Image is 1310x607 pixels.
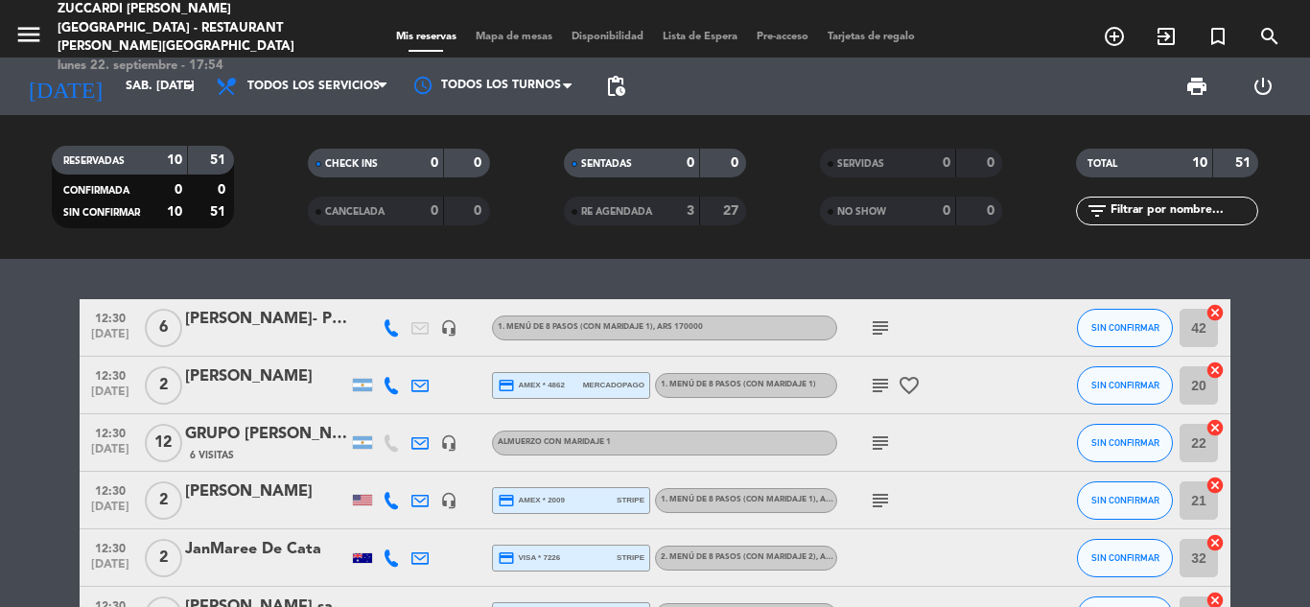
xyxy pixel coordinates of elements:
[167,205,182,219] strong: 10
[653,323,703,331] span: , ARS 170000
[431,156,438,170] strong: 0
[661,496,866,503] span: 1. MENÚ DE 8 PASOS (con maridaje 1)
[661,381,816,388] span: 1. MENÚ DE 8 PASOS (con maridaje 1)
[987,156,998,170] strong: 0
[687,156,694,170] strong: 0
[1088,159,1117,169] span: TOTAL
[386,32,466,42] span: Mis reservas
[617,551,644,564] span: stripe
[325,207,385,217] span: CANCELADA
[185,364,348,389] div: [PERSON_NAME]
[869,374,892,397] i: subject
[687,204,694,218] strong: 3
[86,306,134,328] span: 12:30
[1091,380,1159,390] span: SIN CONFIRMAR
[1109,200,1257,222] input: Filtrar por nombre...
[1091,437,1159,448] span: SIN CONFIRMAR
[86,536,134,558] span: 12:30
[145,481,182,520] span: 2
[1103,25,1126,48] i: add_circle_outline
[1205,476,1225,495] i: cancel
[145,539,182,577] span: 2
[869,432,892,455] i: subject
[869,489,892,512] i: subject
[987,204,998,218] strong: 0
[581,159,632,169] span: SENTADAS
[583,379,644,391] span: mercadopago
[178,75,201,98] i: arrow_drop_down
[1091,322,1159,333] span: SIN CONFIRMAR
[498,549,560,567] span: visa * 7226
[869,316,892,339] i: subject
[1206,25,1229,48] i: turned_in_not
[86,479,134,501] span: 12:30
[218,183,229,197] strong: 0
[440,492,457,509] i: headset_mic
[86,363,134,385] span: 12:30
[1205,303,1225,322] i: cancel
[210,205,229,219] strong: 51
[816,553,866,561] span: , ARS 230000
[661,553,866,561] span: 2. MENÚ DE 8 PASOS (con maridaje 2)
[14,20,43,49] i: menu
[1077,481,1173,520] button: SIN CONFIRMAR
[63,156,125,166] span: RESERVADAS
[1185,75,1208,98] span: print
[1091,552,1159,563] span: SIN CONFIRMAR
[14,20,43,56] button: menu
[185,479,348,504] div: [PERSON_NAME]
[63,186,129,196] span: CONFIRMADA
[1077,424,1173,462] button: SIN CONFIRMAR
[14,65,116,107] i: [DATE]
[498,377,515,394] i: credit_card
[86,328,134,350] span: [DATE]
[1192,156,1207,170] strong: 10
[86,385,134,408] span: [DATE]
[837,159,884,169] span: SERVIDAS
[145,424,182,462] span: 12
[653,32,747,42] span: Lista de Espera
[818,32,924,42] span: Tarjetas de regalo
[145,366,182,405] span: 2
[581,207,652,217] span: RE AGENDADA
[498,377,565,394] span: amex * 4862
[185,537,348,562] div: JanMaree De Cata
[58,57,314,76] div: lunes 22. septiembre - 17:54
[431,204,438,218] strong: 0
[190,448,234,463] span: 6 Visitas
[440,434,457,452] i: headset_mic
[86,558,134,580] span: [DATE]
[498,492,565,509] span: amex * 2009
[86,501,134,523] span: [DATE]
[210,153,229,167] strong: 51
[498,492,515,509] i: credit_card
[723,204,742,218] strong: 27
[1205,533,1225,552] i: cancel
[562,32,653,42] span: Disponibilidad
[617,494,644,506] span: stripe
[747,32,818,42] span: Pre-acceso
[247,80,380,93] span: Todos los servicios
[63,208,140,218] span: SIN CONFIRMAR
[943,156,950,170] strong: 0
[1091,495,1159,505] span: SIN CONFIRMAR
[1205,418,1225,437] i: cancel
[440,319,457,337] i: headset_mic
[1252,75,1275,98] i: power_settings_new
[1077,539,1173,577] button: SIN CONFIRMAR
[1205,361,1225,380] i: cancel
[325,159,378,169] span: CHECK INS
[167,153,182,167] strong: 10
[731,156,742,170] strong: 0
[466,32,562,42] span: Mapa de mesas
[943,204,950,218] strong: 0
[86,443,134,465] span: [DATE]
[185,307,348,332] div: [PERSON_NAME]- Pide [PERSON_NAME]
[175,183,182,197] strong: 0
[1258,25,1281,48] i: search
[898,374,921,397] i: favorite_border
[1229,58,1296,115] div: LOG OUT
[1155,25,1178,48] i: exit_to_app
[816,496,866,503] span: , ARS 170000
[498,323,703,331] span: 1. MENÚ DE 8 PASOS (con maridaje 1)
